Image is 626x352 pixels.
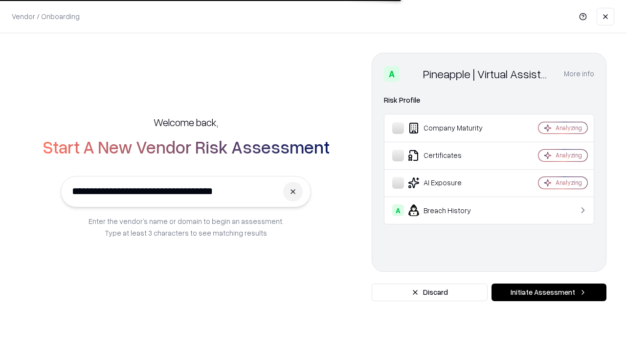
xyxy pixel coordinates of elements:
[556,178,582,187] div: Analyzing
[89,215,284,239] p: Enter the vendor’s name or domain to begin an assessment. Type at least 3 characters to see match...
[372,284,488,301] button: Discard
[12,11,80,22] p: Vendor / Onboarding
[556,124,582,132] div: Analyzing
[392,177,509,189] div: AI Exposure
[403,66,419,82] img: Pineapple | Virtual Assistant Agency
[564,65,594,83] button: More info
[384,66,400,82] div: A
[556,151,582,159] div: Analyzing
[43,137,330,156] h2: Start A New Vendor Risk Assessment
[384,94,594,106] div: Risk Profile
[154,115,218,129] h5: Welcome back,
[423,66,552,82] div: Pineapple | Virtual Assistant Agency
[392,204,404,216] div: A
[392,122,509,134] div: Company Maturity
[392,150,509,161] div: Certificates
[492,284,606,301] button: Initiate Assessment
[392,204,509,216] div: Breach History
